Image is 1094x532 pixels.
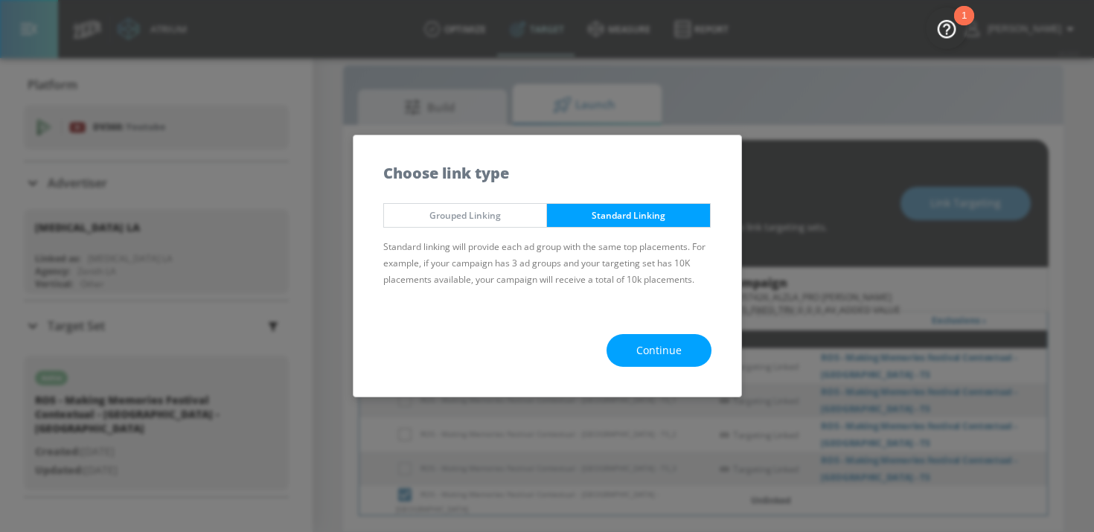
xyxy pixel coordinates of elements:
[558,208,699,223] span: Standard Linking
[962,16,967,35] div: 1
[926,7,967,49] button: Open Resource Center, 1 new notification
[395,208,536,223] span: Grouped Linking
[636,342,682,360] span: Continue
[607,334,711,368] button: Continue
[383,203,548,228] button: Grouped Linking
[383,239,711,288] p: Standard linking will provide each ad group with the same top placements. For example, if your ca...
[546,203,711,228] button: Standard Linking
[383,165,509,181] h5: Choose link type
